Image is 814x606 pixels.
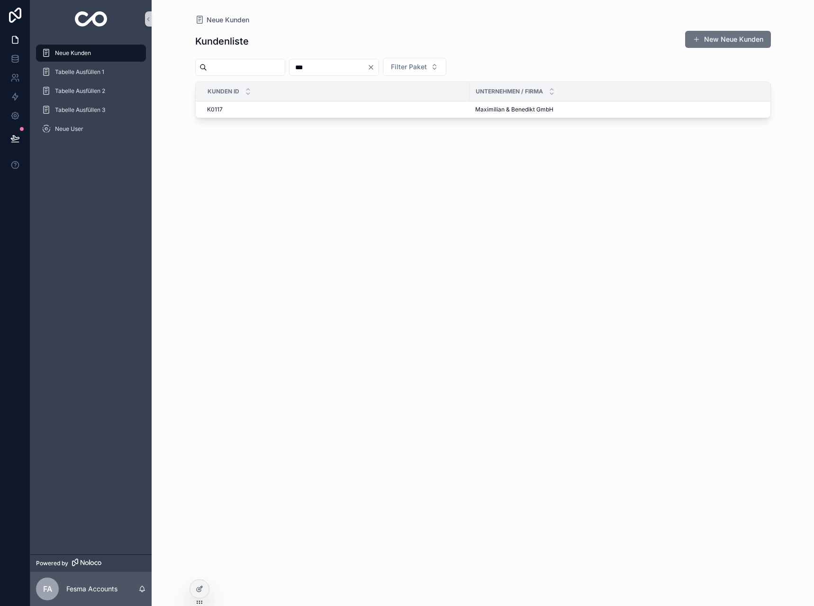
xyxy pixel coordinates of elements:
span: Neue Kunden [207,15,249,25]
span: Kunden ID [208,88,239,95]
a: K0117 [207,106,464,113]
span: Unternehmen / Firma [476,88,543,95]
span: Neue Kunden [55,49,91,57]
div: scrollable content [30,38,152,150]
button: Clear [367,64,379,71]
span: FA [43,583,52,595]
span: Filter Paket [391,62,427,72]
a: Powered by [30,554,152,572]
a: Tabelle Ausfüllen 2 [36,83,146,100]
span: Tabelle Ausfüllen 1 [55,68,104,76]
a: Maximilian & Benedikt GmbH [475,106,779,113]
button: New Neue Kunden [685,31,771,48]
a: Tabelle Ausfüllen 3 [36,101,146,119]
span: Tabelle Ausfüllen 3 [55,106,105,114]
h1: Kundenliste [195,35,249,48]
span: Maximilian & Benedikt GmbH [475,106,553,113]
a: Neue Kunden [36,45,146,62]
a: Neue Kunden [195,15,249,25]
button: Select Button [383,58,446,76]
span: Neue User [55,125,83,133]
a: Tabelle Ausfüllen 1 [36,64,146,81]
span: Powered by [36,560,68,567]
span: Tabelle Ausfüllen 2 [55,87,105,95]
p: Fesma Accounts [66,584,118,594]
a: Neue User [36,120,146,138]
img: App logo [75,11,108,27]
span: K0117 [207,106,223,113]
